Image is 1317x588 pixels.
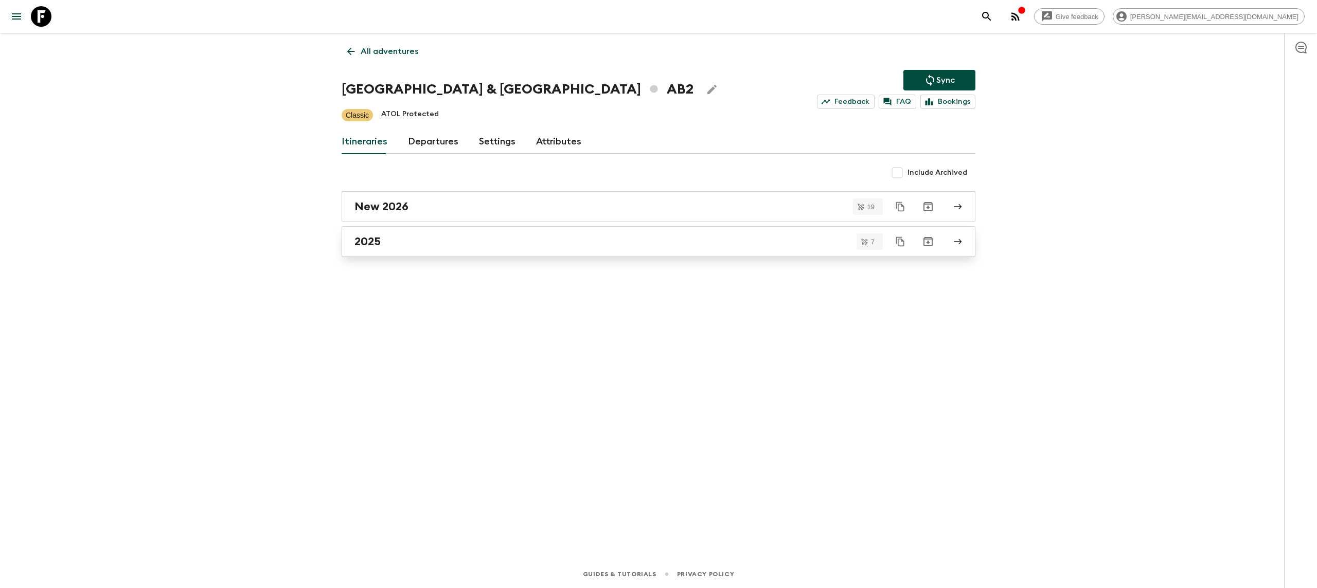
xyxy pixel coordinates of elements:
h2: 2025 [354,235,381,248]
p: ATOL Protected [381,109,439,121]
span: 7 [865,238,881,245]
a: Departures [408,130,458,154]
a: Feedback [817,95,875,109]
button: Duplicate [891,197,910,216]
span: [PERSON_NAME][EMAIL_ADDRESS][DOMAIN_NAME] [1125,13,1304,21]
a: FAQ [879,95,916,109]
a: Attributes [536,130,581,154]
p: All adventures [361,45,418,58]
a: Guides & Tutorials [583,568,656,580]
a: 2025 [342,226,975,257]
span: Include Archived [907,168,967,178]
span: 19 [861,204,881,210]
a: All adventures [342,41,424,62]
h1: [GEOGRAPHIC_DATA] & [GEOGRAPHIC_DATA] AB2 [342,79,693,100]
a: Settings [479,130,515,154]
p: Sync [936,74,955,86]
button: search adventures [976,6,997,27]
a: Give feedback [1034,8,1105,25]
button: menu [6,6,27,27]
span: Give feedback [1050,13,1104,21]
button: Archive [918,196,938,217]
a: Privacy Policy [677,568,734,580]
a: New 2026 [342,191,975,222]
p: Classic [346,110,369,120]
div: [PERSON_NAME][EMAIL_ADDRESS][DOMAIN_NAME] [1113,8,1305,25]
a: Itineraries [342,130,387,154]
h2: New 2026 [354,200,408,213]
button: Edit Adventure Title [702,79,722,100]
button: Sync adventure departures to the booking engine [903,70,975,90]
a: Bookings [920,95,975,109]
button: Archive [918,231,938,252]
button: Duplicate [891,232,910,251]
